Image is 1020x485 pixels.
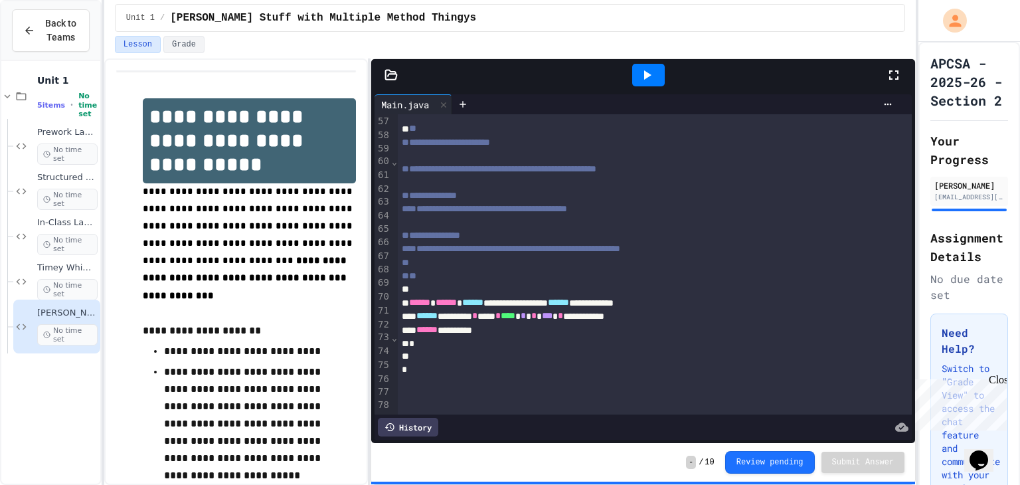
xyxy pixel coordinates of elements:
[5,5,92,84] div: Chat with us now!Close
[705,457,714,468] span: 10
[37,127,98,138] span: Prework Lab - Introducing Errors
[910,374,1007,431] iframe: chat widget
[37,279,98,300] span: No time set
[934,179,1004,191] div: [PERSON_NAME]
[930,229,1008,266] h2: Assignment Details
[375,385,391,399] div: 77
[934,192,1004,202] div: [EMAIL_ADDRESS][DOMAIN_NAME]
[832,457,894,468] span: Submit Answer
[375,318,391,332] div: 72
[375,236,391,250] div: 66
[37,217,98,229] span: In-Class Lab: [PERSON_NAME] Stuff
[37,234,98,255] span: No time set
[375,373,391,386] div: 76
[375,115,391,129] div: 57
[37,308,98,319] span: [PERSON_NAME] Stuff with Multiple Method Thingys
[686,456,696,469] span: -
[375,399,391,412] div: 78
[37,144,98,165] span: No time set
[375,183,391,196] div: 62
[375,98,436,112] div: Main.java
[37,101,65,110] span: 5 items
[725,451,815,474] button: Review pending
[170,10,476,26] span: Mathy Stuff with Multiple Method Thingys
[375,169,391,183] div: 61
[115,36,161,53] button: Lesson
[375,304,391,318] div: 71
[930,271,1008,303] div: No due date set
[964,432,1007,472] iframe: chat widget
[375,195,391,209] div: 63
[375,142,391,155] div: 59
[126,13,155,23] span: Unit 1
[375,250,391,263] div: 67
[375,345,391,359] div: 74
[699,457,703,468] span: /
[930,54,1008,110] h1: APCSA - 2025-26 - Section 2
[375,276,391,290] div: 69
[930,132,1008,169] h2: Your Progress
[160,13,165,23] span: /
[37,262,98,274] span: Timey Whimey Stuff
[929,5,970,36] div: My Account
[378,418,438,436] div: History
[375,94,452,114] div: Main.java
[375,290,391,304] div: 70
[375,223,391,237] div: 65
[78,92,98,118] span: No time set
[821,452,905,473] button: Submit Answer
[70,100,73,110] span: •
[37,74,98,86] span: Unit 1
[375,359,391,373] div: 75
[391,332,398,343] span: Fold line
[375,155,391,169] div: 60
[375,129,391,142] div: 58
[43,17,78,45] span: Back to Teams
[391,156,398,167] span: Fold line
[942,325,997,357] h3: Need Help?
[37,172,98,183] span: Structured Output
[163,36,205,53] button: Grade
[37,189,98,210] span: No time set
[12,9,90,52] button: Back to Teams
[375,209,391,223] div: 64
[37,324,98,345] span: No time set
[375,263,391,277] div: 68
[375,331,391,345] div: 73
